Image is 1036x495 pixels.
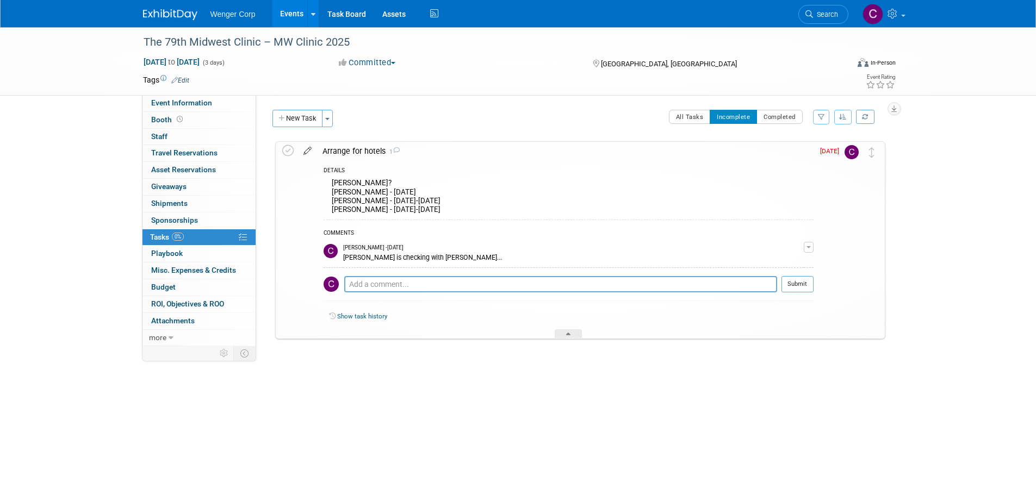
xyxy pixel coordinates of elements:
a: Asset Reservations [142,162,256,178]
a: Refresh [856,110,874,124]
span: Playbook [151,249,183,258]
a: Sponsorships [142,212,256,229]
button: New Task [272,110,322,127]
span: Search [813,10,838,18]
span: Staff [151,132,168,141]
span: 1 [386,148,400,155]
i: Move task [869,147,874,158]
span: Shipments [151,199,188,208]
span: Event Information [151,98,212,107]
img: ExhibitDay [143,9,197,20]
a: Edit [171,77,189,84]
span: to [166,58,177,66]
div: Event Format [784,57,896,73]
span: ROI, Objectives & ROO [151,299,224,308]
div: DETAILS [324,167,814,176]
a: Show task history [337,312,387,320]
span: (3 days) [202,59,225,66]
span: Budget [151,283,176,291]
img: Cynde Bock [845,145,859,159]
img: Cynde Bock [324,277,339,292]
a: Tasks0% [142,229,256,246]
a: Staff [142,129,256,145]
div: In-Person [870,59,896,67]
a: ROI, Objectives & ROO [142,296,256,312]
span: more [149,333,166,342]
span: Tasks [150,233,184,241]
button: Submit [781,276,814,292]
a: Travel Reservations [142,145,256,161]
img: Format-Inperson.png [858,58,868,67]
div: [PERSON_NAME]? [PERSON_NAME] - [DATE] [PERSON_NAME] - [DATE]-[DATE] [PERSON_NAME] - [DATE]-[DATE] [324,176,814,219]
button: Committed [335,57,400,68]
a: Budget [142,279,256,296]
span: Travel Reservations [151,148,218,157]
span: Asset Reservations [151,165,216,174]
span: Misc. Expenses & Credits [151,266,236,274]
span: [PERSON_NAME] - [DATE] [343,244,404,252]
a: Attachments [142,313,256,329]
a: Playbook [142,246,256,262]
div: Arrange for hotels [317,142,814,160]
button: Completed [756,110,803,124]
a: Booth [142,112,256,128]
a: edit [298,146,317,156]
a: more [142,330,256,346]
span: Wenger Corp [210,10,256,18]
span: Attachments [151,316,195,325]
button: Incomplete [710,110,757,124]
td: Tags [143,74,189,85]
img: Cynde Bock [324,244,338,258]
span: Giveaways [151,182,187,191]
span: [DATE] [DATE] [143,57,200,67]
span: [DATE] [820,147,845,155]
a: Misc. Expenses & Credits [142,262,256,279]
td: Personalize Event Tab Strip [215,346,234,360]
a: Search [798,5,848,24]
div: The 79th Midwest Clinic – MW Clinic 2025 [140,33,832,52]
td: Toggle Event Tabs [233,346,256,360]
span: Booth not reserved yet [175,115,185,123]
div: COMMENTS [324,228,814,240]
a: Event Information [142,95,256,111]
a: Giveaways [142,179,256,195]
img: Cynde Bock [863,4,883,24]
span: 0% [172,233,184,241]
span: Sponsorships [151,216,198,224]
div: Event Rating [866,74,895,80]
a: Shipments [142,196,256,212]
button: All Tasks [669,110,711,124]
span: Booth [151,115,185,124]
span: [GEOGRAPHIC_DATA], [GEOGRAPHIC_DATA] [601,60,737,68]
div: [PERSON_NAME] is checking with [PERSON_NAME]... [343,252,804,262]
